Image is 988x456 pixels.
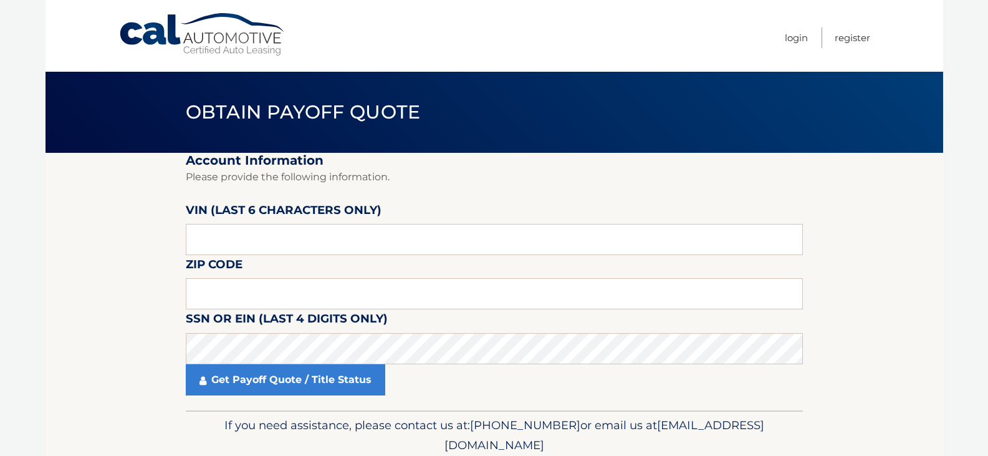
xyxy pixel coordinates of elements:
a: Get Payoff Quote / Title Status [186,364,385,395]
span: [PHONE_NUMBER] [470,418,580,432]
label: Zip Code [186,255,242,278]
label: VIN (last 6 characters only) [186,201,381,224]
a: Register [835,27,870,48]
h2: Account Information [186,153,803,168]
label: SSN or EIN (last 4 digits only) [186,309,388,332]
a: Login [785,27,808,48]
a: Cal Automotive [118,12,287,57]
p: If you need assistance, please contact us at: or email us at [194,415,795,455]
span: Obtain Payoff Quote [186,100,421,124]
p: Please provide the following information. [186,168,803,186]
